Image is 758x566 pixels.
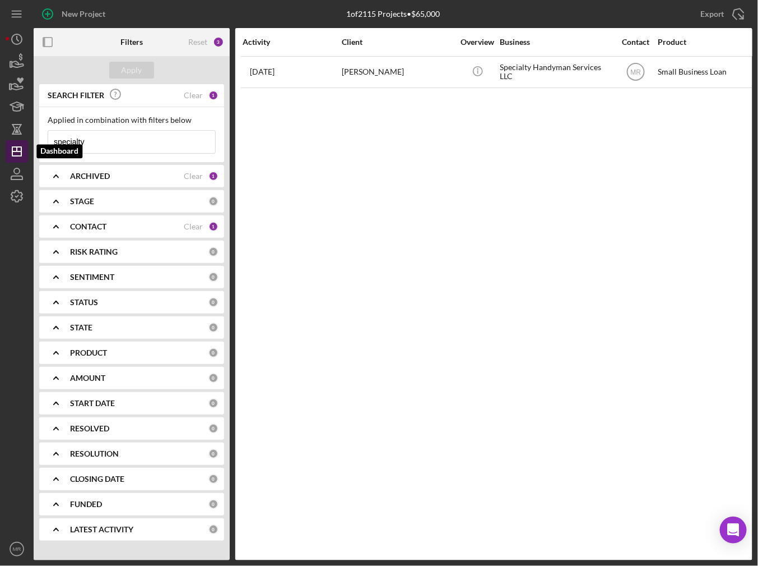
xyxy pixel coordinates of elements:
div: 1 [208,171,218,181]
time: 2025-08-07 17:33 [250,67,275,76]
div: Business [500,38,612,47]
div: 0 [208,247,218,257]
b: Filters [120,38,143,47]
b: RESOLVED [70,424,109,433]
div: 0 [208,373,218,383]
div: [PERSON_NAME] [342,57,454,87]
b: CLOSING DATE [70,475,124,484]
div: Clear [184,172,203,181]
div: 0 [208,474,218,484]
div: Reset [188,38,207,47]
b: RISK RATING [70,247,118,256]
div: Clear [184,222,203,231]
b: SEARCH FILTER [48,91,104,100]
b: STAGE [70,197,94,206]
div: New Project [62,3,105,25]
div: Specialty Handyman Services LLC [500,57,612,87]
b: STATE [70,323,92,332]
div: 0 [208,323,218,333]
div: 0 [208,398,218,408]
div: Client [342,38,454,47]
button: Apply [109,62,154,79]
b: CONTACT [70,222,106,231]
div: Activity [243,38,341,47]
div: 0 [208,524,218,535]
div: 0 [208,196,218,206]
text: MR [13,546,21,553]
div: 1 of 2115 Projects • $65,000 [346,10,440,19]
div: 0 [208,297,218,307]
b: STATUS [70,298,98,307]
div: 3 [213,36,224,48]
div: Overview [457,38,499,47]
b: START DATE [70,399,115,408]
div: 1 [208,222,218,232]
div: Apply [122,62,142,79]
div: Export [700,3,724,25]
button: MR [6,538,28,560]
b: LATEST ACTIVITY [70,525,133,534]
div: 0 [208,449,218,459]
div: Clear [184,91,203,100]
div: 0 [208,348,218,358]
button: New Project [34,3,117,25]
div: Applied in combination with filters below [48,116,216,125]
div: Contact [615,38,657,47]
div: 0 [208,499,218,509]
div: 0 [208,272,218,282]
b: SENTIMENT [70,273,114,282]
b: RESOLUTION [70,449,119,458]
b: AMOUNT [70,374,105,383]
div: 0 [208,424,218,434]
b: FUNDED [70,500,102,509]
text: MR [630,68,641,76]
div: 1 [208,90,218,100]
button: Export [689,3,752,25]
b: PRODUCT [70,348,107,357]
div: Open Intercom Messenger [720,517,747,544]
b: ARCHIVED [70,172,110,181]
